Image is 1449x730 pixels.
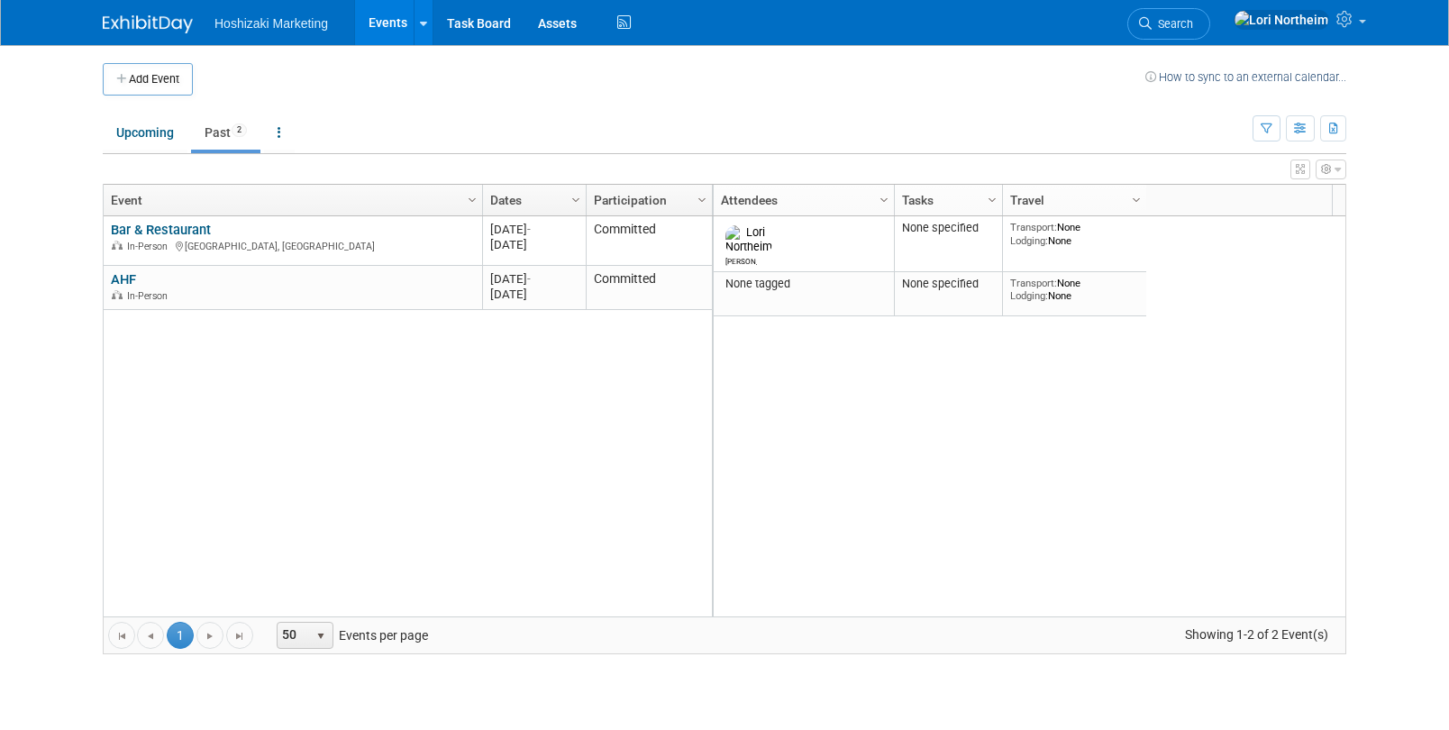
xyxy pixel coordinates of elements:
[1127,8,1210,40] a: Search
[1010,234,1048,247] span: Lodging:
[232,123,247,137] span: 2
[1127,185,1147,212] a: Column Settings
[465,193,479,207] span: Column Settings
[1152,17,1193,31] span: Search
[191,115,260,150] a: Past2
[1010,277,1140,303] div: None None
[463,185,483,212] a: Column Settings
[695,193,709,207] span: Column Settings
[1169,622,1345,647] span: Showing 1-2 of 2 Event(s)
[108,622,135,649] a: Go to the first page
[569,193,583,207] span: Column Settings
[1010,221,1140,247] div: None None
[167,622,194,649] span: 1
[567,185,587,212] a: Column Settings
[103,115,187,150] a: Upcoming
[203,629,217,643] span: Go to the next page
[490,287,578,302] div: [DATE]
[143,629,158,643] span: Go to the previous page
[226,622,253,649] a: Go to the last page
[1010,221,1057,233] span: Transport:
[902,277,996,291] div: None specified
[902,221,996,235] div: None specified
[278,623,308,648] span: 50
[127,290,173,302] span: In-Person
[877,193,891,207] span: Column Settings
[1010,185,1135,215] a: Travel
[314,629,328,643] span: select
[902,185,990,215] a: Tasks
[985,193,999,207] span: Column Settings
[527,223,531,236] span: -
[983,185,1003,212] a: Column Settings
[137,622,164,649] a: Go to the previous page
[721,185,882,215] a: Attendees
[1010,277,1057,289] span: Transport:
[586,216,712,266] td: Committed
[127,241,173,252] span: In-Person
[1145,70,1346,84] a: How to sync to an external calendar...
[586,266,712,310] td: Committed
[111,185,470,215] a: Event
[490,222,578,237] div: [DATE]
[1234,10,1329,30] img: Lori Northeim
[490,237,578,252] div: [DATE]
[196,622,223,649] a: Go to the next page
[490,271,578,287] div: [DATE]
[693,185,713,212] a: Column Settings
[875,185,895,212] a: Column Settings
[490,185,574,215] a: Dates
[111,271,136,287] a: AHF
[112,290,123,299] img: In-Person Event
[232,629,247,643] span: Go to the last page
[214,16,328,31] span: Hoshizaki Marketing
[594,185,700,215] a: Participation
[1129,193,1144,207] span: Column Settings
[111,238,474,253] div: [GEOGRAPHIC_DATA], [GEOGRAPHIC_DATA]
[111,222,211,238] a: Bar & Restaurant
[103,63,193,96] button: Add Event
[721,277,888,291] div: None tagged
[1010,289,1048,302] span: Lodging:
[725,225,772,254] img: Lori Northeim
[725,254,757,266] div: Lori Northeim
[254,622,446,649] span: Events per page
[114,629,129,643] span: Go to the first page
[103,15,193,33] img: ExhibitDay
[527,272,531,286] span: -
[112,241,123,250] img: In-Person Event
